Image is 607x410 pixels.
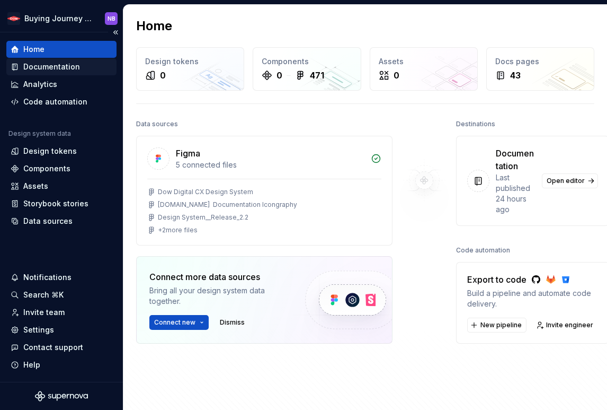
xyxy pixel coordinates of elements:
div: Destinations [456,117,495,132]
div: Docs pages [495,56,585,67]
a: Invite engineer [533,318,598,333]
div: 5 connected files [176,160,364,170]
span: New pipeline [480,321,522,329]
div: 0 [276,69,282,82]
div: 43 [510,69,521,82]
div: Buying Journey Blueprint [24,13,92,24]
div: Invite team [23,307,65,318]
a: Components0471 [253,47,361,91]
svg: Supernova Logo [35,391,88,402]
button: Help [6,356,117,373]
a: Docs pages43 [486,47,594,91]
div: Connect more data sources [149,271,287,283]
div: Data sources [23,216,73,226]
div: + 2 more files [158,226,198,234]
span: Open editor [547,177,585,185]
div: Components [23,163,70,174]
div: Documentation [23,62,80,72]
button: Dismiss [215,315,249,330]
h2: Home [136,18,172,34]
button: Collapse sidebar [108,25,123,40]
div: NB [108,14,115,23]
div: Export to code [467,273,598,286]
div: Design tokens [145,56,235,67]
span: Invite engineer [546,321,593,329]
button: Search ⌘K [6,286,117,303]
a: Code automation [6,93,117,110]
div: Build a pipeline and automate code delivery. [467,288,598,309]
div: Dow Digital CX Design System [158,188,253,196]
span: Dismiss [220,318,245,327]
div: Storybook stories [23,198,88,209]
div: Design System__Release_2.2 [158,213,248,222]
a: Settings [6,321,117,338]
img: ebcb961f-3702-4f4f-81a3-20bbd08d1a2b.png [7,12,20,25]
a: Home [6,41,117,58]
div: Components [262,56,352,67]
div: Notifications [23,272,72,283]
div: Home [23,44,44,55]
div: Analytics [23,79,57,90]
a: Data sources [6,213,117,230]
a: Design tokens0 [136,47,244,91]
div: Bring all your design system data together. [149,285,287,307]
a: Design tokens [6,143,117,160]
div: Search ⌘K [23,290,64,300]
div: Design system data [8,129,71,138]
div: [DOMAIN_NAME] Documentation Icongraphy [158,200,297,209]
div: Figma [176,147,200,160]
a: Components [6,160,117,177]
div: Documentation [496,147,535,172]
div: 0 [160,69,166,82]
div: Code automation [456,243,510,258]
a: Assets [6,178,117,195]
a: Documentation [6,58,117,75]
div: Code automation [23,97,87,107]
a: Invite team [6,304,117,321]
a: Open editor [542,173,598,188]
div: 471 [310,69,324,82]
div: Data sources [136,117,178,132]
button: New pipeline [467,318,526,333]
a: Figma5 connected filesDow Digital CX Design System[DOMAIN_NAME] Documentation IcongraphyDesign Sy... [136,136,392,246]
a: Analytics [6,76,117,93]
div: Last published 24 hours ago [496,172,535,215]
div: Help [23,360,40,370]
button: Buying Journey BlueprintNB [2,7,121,30]
div: Assets [23,181,48,191]
div: 0 [394,69,399,82]
span: Connect new [154,318,195,327]
button: Notifications [6,269,117,286]
a: Assets0 [370,47,478,91]
div: Settings [23,325,54,335]
div: Contact support [23,342,83,353]
button: Contact support [6,339,117,356]
div: Assets [379,56,469,67]
button: Connect new [149,315,209,330]
a: Storybook stories [6,195,117,212]
div: Design tokens [23,146,77,156]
